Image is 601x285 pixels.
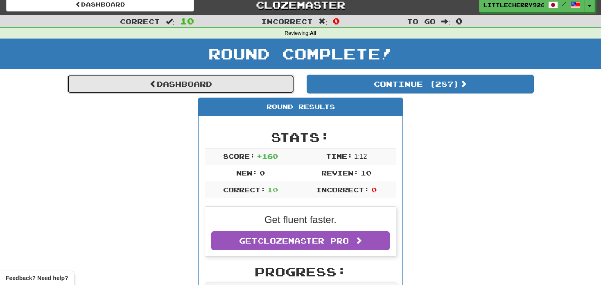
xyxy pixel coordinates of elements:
[258,236,349,245] span: Clozemaster Pro
[484,1,544,9] span: LittleCherry9267
[6,274,68,282] span: Open feedback widget
[333,16,340,26] span: 0
[407,17,436,25] span: To go
[205,130,396,144] h2: Stats:
[166,18,175,25] span: :
[319,18,328,25] span: :
[236,169,258,177] span: New:
[260,169,265,177] span: 0
[211,213,390,227] p: Get fluent faster.
[67,75,294,93] a: Dashboard
[361,169,371,177] span: 10
[223,152,255,160] span: Score:
[223,186,266,194] span: Correct:
[441,18,450,25] span: :
[371,186,377,194] span: 0
[307,75,534,93] button: Continue (287)
[267,186,278,194] span: 10
[316,186,369,194] span: Incorrect:
[321,169,359,177] span: Review:
[199,98,402,116] div: Round Results
[120,17,160,25] span: Correct
[257,152,278,160] span: + 160
[354,153,367,160] span: 1 : 12
[456,16,463,26] span: 0
[205,265,396,278] h2: Progress:
[3,46,598,62] h1: Round Complete!
[310,30,316,36] strong: All
[211,231,390,250] a: GetClozemaster Pro
[261,17,313,25] span: Incorrect
[326,152,352,160] span: Time:
[562,1,566,7] span: /
[180,16,194,26] span: 10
